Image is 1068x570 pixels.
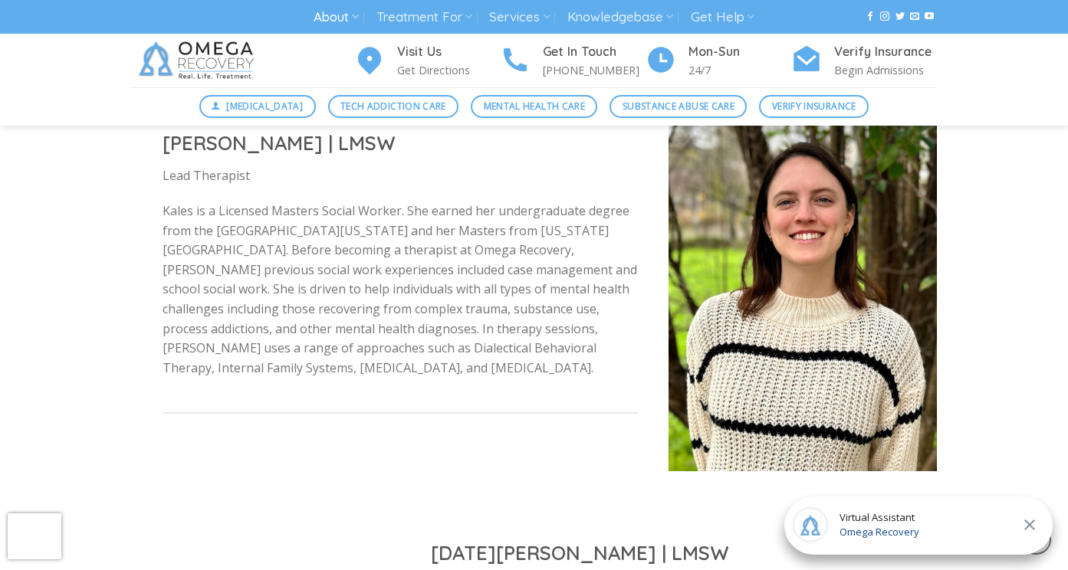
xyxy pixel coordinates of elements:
[791,42,937,80] a: Verify Insurance Begin Admissions
[397,42,500,62] h4: Visit Us
[132,34,266,87] img: Omega Recovery
[484,99,585,113] span: Mental Health Care
[328,95,459,118] a: Tech Addiction Care
[397,61,500,79] p: Get Directions
[489,3,550,31] a: Services
[880,11,889,22] a: Follow on Instagram
[543,61,646,79] p: [PHONE_NUMBER]
[199,95,316,118] a: [MEDICAL_DATA]
[431,540,906,565] h2: [DATE][PERSON_NAME] | LMSW
[910,11,919,22] a: Send us an email
[688,42,791,62] h4: Mon-Sun
[866,11,875,22] a: Follow on Facebook
[163,130,638,156] h2: [PERSON_NAME] | LMSW
[543,42,646,62] h4: Get In Touch
[163,166,638,186] p: Lead Therapist
[471,95,597,118] a: Mental Health Care
[834,42,937,62] h4: Verify Insurance
[163,201,638,378] p: Kales is a Licensed Masters Social Worker. She earned her undergraduate degree from the [GEOGRAPH...
[314,3,359,31] a: About
[226,99,303,113] span: [MEDICAL_DATA]
[759,95,869,118] a: Verify Insurance
[925,11,934,22] a: Follow on YouTube
[688,61,791,79] p: 24/7
[500,42,646,80] a: Get In Touch [PHONE_NUMBER]
[340,99,446,113] span: Tech Addiction Care
[567,3,673,31] a: Knowledgebase
[623,99,734,113] span: Substance Abuse Care
[834,61,937,79] p: Begin Admissions
[354,42,500,80] a: Visit Us Get Directions
[376,3,472,31] a: Treatment For
[772,99,856,113] span: Verify Insurance
[610,95,747,118] a: Substance Abuse Care
[895,11,905,22] a: Follow on Twitter
[691,3,754,31] a: Get Help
